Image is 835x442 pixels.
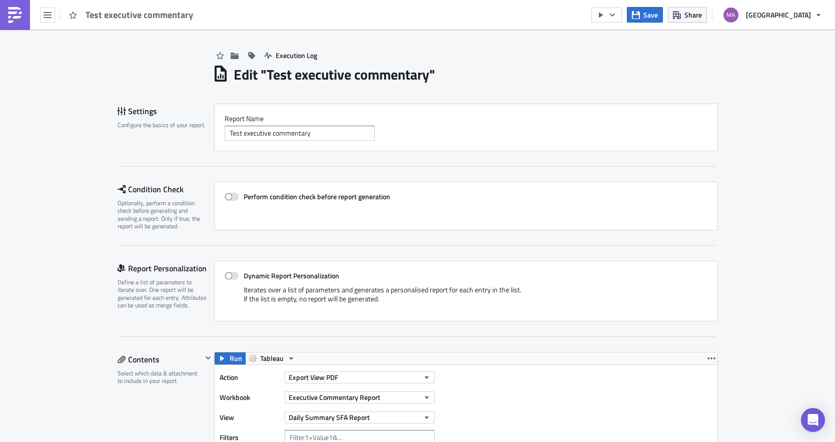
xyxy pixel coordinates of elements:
[118,261,214,276] div: Report Personalization
[259,48,322,63] button: Execution Log
[684,10,702,20] span: Share
[245,352,299,364] button: Tableau
[7,7,23,23] img: PushMetrics
[225,114,707,123] label: Report Nam﻿e
[202,352,214,364] button: Hide content
[230,352,242,364] span: Run
[722,7,739,24] img: Avatar
[220,410,280,425] label: View
[234,66,435,84] h1: Edit " Test executive commentary "
[717,4,827,26] button: [GEOGRAPHIC_DATA]
[260,352,284,364] span: Tableau
[220,370,280,385] label: Action
[289,392,380,402] span: Executive Commentary Report
[4,4,478,12] body: Rich Text Area. Press ALT-0 for help.
[118,104,214,119] div: Settings
[285,391,435,403] button: Executive Commentary Report
[289,412,370,422] span: Daily Summary SFA Report
[244,270,339,281] strong: Dynamic Report Personalization
[285,371,435,383] button: Export View PDF
[668,7,707,23] button: Share
[86,9,194,21] span: Test executive commentary
[746,10,811,20] span: [GEOGRAPHIC_DATA]
[643,10,658,20] span: Save
[118,182,214,197] div: Condition Check
[118,278,208,309] div: Define a list of parameters to iterate over. One report will be generated for each entry. Attribu...
[118,121,208,129] div: Configure the basics of your report.
[289,372,338,382] span: Export View PDF
[215,352,246,364] button: Run
[244,191,390,202] strong: Perform condition check before report generation
[627,7,663,23] button: Save
[4,4,478,12] p: testing push metrics
[801,408,825,432] div: Open Intercom Messenger
[225,285,707,311] div: Iterates over a list of parameters and generates a personalised report for each entry in the list...
[118,369,202,385] div: Select which data & attachment to include in your report.
[276,50,317,61] span: Execution Log
[118,352,202,367] div: Contents
[220,390,280,405] label: Workbook
[285,411,435,423] button: Daily Summary SFA Report
[118,199,208,230] div: Optionally, perform a condition check before generating and sending a report. Only if true, the r...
